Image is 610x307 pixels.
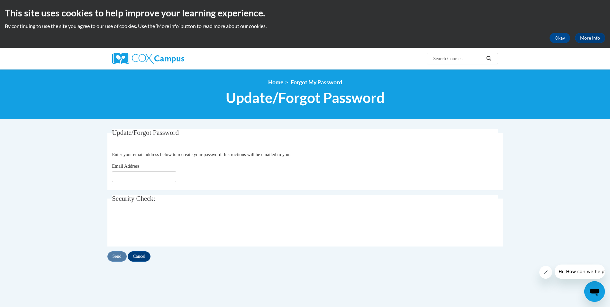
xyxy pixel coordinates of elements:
[5,23,605,30] p: By continuing to use the site you agree to our use of cookies. Use the ‘More info’ button to read...
[4,5,52,10] span: Hi. How can we help?
[112,152,290,157] span: Enter your email address below to recreate your password. Instructions will be emailed to you.
[291,79,342,86] span: Forgot My Password
[5,6,605,19] h2: This site uses cookies to help improve your learning experience.
[112,171,176,182] input: Email
[550,33,570,43] button: Okay
[555,265,605,279] iframe: Message from company
[128,251,150,262] input: Cancel
[112,53,184,64] img: Cox Campus
[112,163,140,169] span: Email Address
[268,79,283,86] a: Home
[575,33,605,43] a: More Info
[112,213,210,238] iframe: reCAPTCHA
[584,281,605,302] iframe: Button to launch messaging window
[539,266,552,279] iframe: Close message
[112,129,179,136] span: Update/Forgot Password
[112,53,234,64] a: Cox Campus
[432,55,484,62] input: Search Courses
[112,195,155,202] span: Security Check:
[484,55,494,62] button: Search
[226,89,385,106] span: Update/Forgot Password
